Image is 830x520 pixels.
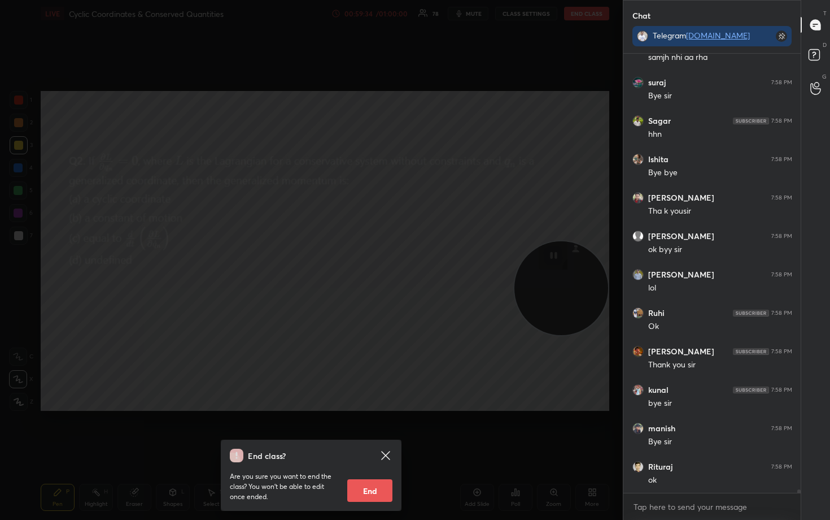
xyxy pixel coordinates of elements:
[771,156,792,163] div: 7:58 PM
[648,462,672,472] h6: Rituraj
[648,423,675,434] h6: manish
[623,1,659,31] p: Chat
[771,271,792,278] div: 7:58 PM
[733,118,769,124] img: 4P8fHbbgJtejmAAAAAElFTkSuQmCC
[648,398,792,409] div: bye sir
[733,310,769,317] img: 4P8fHbbgJtejmAAAAAElFTkSuQmCC
[771,79,792,86] div: 7:58 PM
[637,31,648,42] img: 5fec7a98e4a9477db02da60e09992c81.jpg
[648,77,666,88] h6: suraj
[623,54,801,493] div: grid
[632,192,644,203] img: 5f9486a7a4c34c25bcffbe9f1888677a.jpg
[632,154,644,165] img: 1c36a3db7f2243df89f3676c3f913f2d.jpg
[771,348,792,355] div: 7:58 PM
[771,425,792,432] div: 7:58 PM
[648,283,792,294] div: lol
[648,129,792,140] div: hhn
[632,115,644,127] img: 5792856e61be4a59a95d4ff70669d803.jpg
[771,233,792,240] div: 7:58 PM
[632,384,644,396] img: 001eba9e199847959c241b6fad6b1f6f.jpg
[347,479,392,502] button: End
[632,346,644,357] img: ffca53045d8149659d774b8a88580bb3.jpg
[771,310,792,317] div: 7:58 PM
[632,231,644,242] img: default.png
[771,194,792,201] div: 7:58 PM
[823,41,827,49] p: D
[632,77,644,88] img: 8671e6c2217d4bf7a68f4ad22d43f502.jpg
[733,348,769,355] img: 4P8fHbbgJtejmAAAAAElFTkSuQmCC
[248,450,286,462] h4: End class?
[648,154,669,164] h6: Ishita
[230,471,338,502] p: Are you sure you want to end the class? You won’t be able to edit once ended.
[648,385,669,395] h6: kunal
[632,461,644,473] img: a52f2a2a4b62450fa0a6aa386f865719.jpg
[823,9,827,18] p: T
[733,387,769,393] img: 4P8fHbbgJtejmAAAAAElFTkSuQmCC
[771,463,792,470] div: 7:58 PM
[648,231,714,241] h6: [PERSON_NAME]
[632,269,644,280] img: 9a651ab6e8ee48fdadda32e96a9b5157.jpg
[653,30,750,51] a: [DOMAIN_NAME][URL]
[648,475,792,486] div: ok
[771,118,792,124] div: 7:58 PM
[771,387,792,393] div: 7:58 PM
[648,167,792,179] div: Bye bye
[632,423,644,434] img: 422ae5d6a7db45eea3bcad5480f7f67d.jpg
[648,270,714,280] h6: [PERSON_NAME]
[648,436,792,448] div: Bye sir
[648,244,792,255] div: ok byy sir
[648,308,665,318] h6: Ruhi
[648,359,792,371] div: Thank you sir
[648,346,714,357] h6: [PERSON_NAME]
[822,72,827,81] p: G
[648,321,792,332] div: Ok
[648,193,714,203] h6: [PERSON_NAME]
[653,31,752,51] div: Telegram ,
[648,90,792,102] div: Bye sir
[648,116,671,126] h6: Sagar
[632,307,644,319] img: e88f568d208e4024a18dae0ccb66bf60.jpg
[648,206,792,217] div: Tha k yousir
